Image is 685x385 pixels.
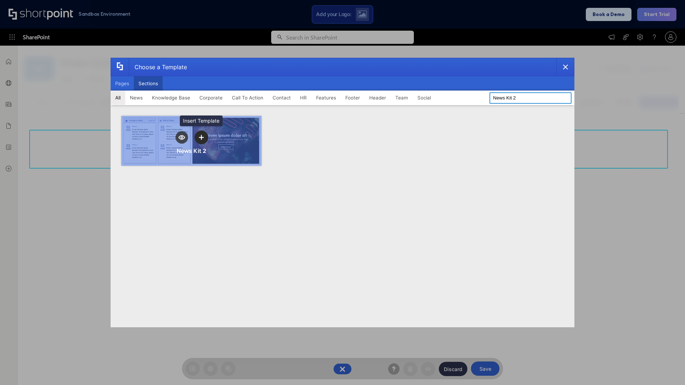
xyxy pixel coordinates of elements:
input: Search [489,92,572,104]
button: Corporate [195,91,227,105]
div: Choose a Template [129,58,187,76]
button: Team [391,91,413,105]
button: Knowledge Base [147,91,195,105]
button: Call To Action [227,91,268,105]
div: News Kit 2 [177,147,206,154]
button: News [125,91,147,105]
button: Sections [134,76,163,91]
button: Pages [111,76,134,91]
button: Features [311,91,341,105]
button: Footer [341,91,365,105]
button: Header [365,91,391,105]
button: Contact [268,91,295,105]
button: HR [295,91,311,105]
iframe: Chat Widget [649,351,685,385]
div: template selector [111,58,574,327]
button: All [111,91,125,105]
button: Social [413,91,436,105]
